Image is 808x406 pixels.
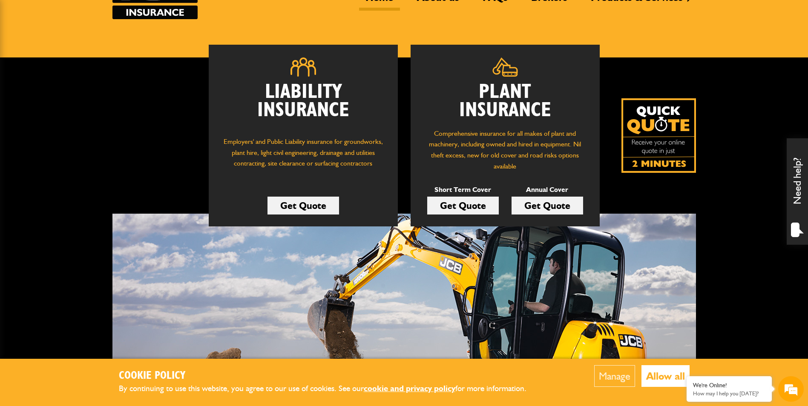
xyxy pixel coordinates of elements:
[423,83,587,120] h2: Plant Insurance
[119,369,541,383] h2: Cookie Policy
[267,197,339,214] a: Get Quote
[221,83,385,128] h2: Liability Insurance
[427,197,499,214] a: Get Quote
[221,136,385,177] p: Employers' and Public Liability insurance for groundworks, plant hire, light civil engineering, d...
[119,382,541,395] p: By continuing to use this website, you agree to our use of cookies. See our for more information.
[641,365,690,387] button: Allow all
[512,197,583,214] a: Get Quote
[693,382,765,389] div: We're Online!
[423,128,587,172] p: Comprehensive insurance for all makes of plant and machinery, including owned and hired in equipm...
[621,98,696,173] a: Get your insurance quote isn just 2-minutes
[427,184,499,195] p: Short Term Cover
[594,365,635,387] button: Manage
[693,390,765,397] p: How may I help you today?
[787,138,808,245] div: Need help?
[512,184,583,195] p: Annual Cover
[621,98,696,173] img: Quick Quote
[364,383,455,393] a: cookie and privacy policy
